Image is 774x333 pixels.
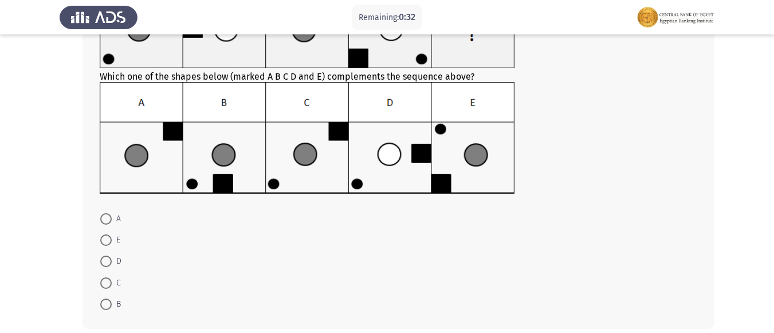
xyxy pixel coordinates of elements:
[112,276,121,290] span: C
[359,10,415,25] p: Remaining:
[112,212,121,226] span: A
[112,297,121,311] span: B
[399,11,415,22] span: 0:32
[637,1,714,33] img: Assessment logo of FOCUS Assessment 3 Modules EN
[112,233,120,247] span: E
[60,1,137,33] img: Assess Talent Management logo
[112,254,121,268] span: D
[100,82,515,194] img: UkFYMDA1MEEyLnBuZzE2MjIwMzEwNzgxMDc=.png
